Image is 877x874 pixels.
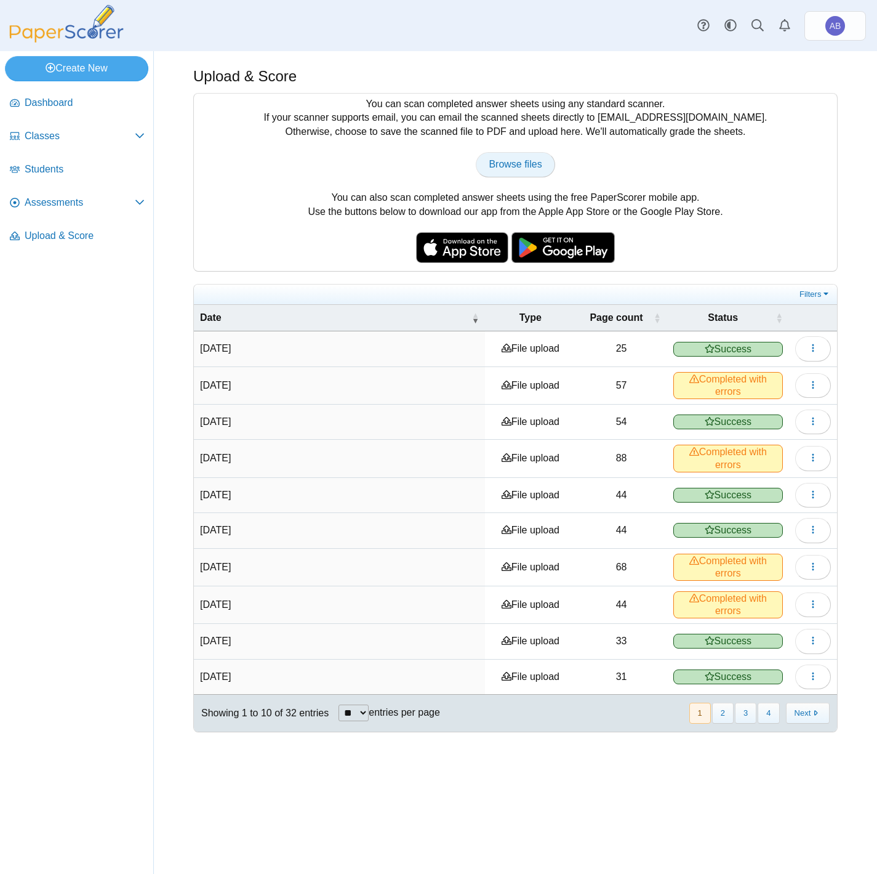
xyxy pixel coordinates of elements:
[485,624,575,659] td: File upload
[485,586,575,624] td: File upload
[194,94,837,271] div: You can scan completed answer sheets using any standard scanner. If your scanner supports email, ...
[25,163,145,176] span: Students
[200,599,231,610] time: May 19, 2025 at 8:19 PM
[5,155,150,185] a: Students
[673,342,783,357] span: Success
[489,159,542,169] span: Browse files
[673,554,783,581] span: Completed with errors
[673,415,783,429] span: Success
[369,707,440,718] label: entries per page
[771,12,798,39] a: Alerts
[200,380,231,390] time: May 22, 2025 at 8:51 AM
[476,152,555,177] a: Browse files
[673,670,783,684] span: Success
[673,634,783,649] span: Success
[673,445,783,472] span: Completed with errors
[5,222,150,251] a: Upload & Score
[485,331,575,366] td: File upload
[25,129,135,143] span: Classes
[485,549,575,586] td: File upload
[575,660,667,695] td: 31
[200,490,231,500] time: May 21, 2025 at 7:45 PM
[200,453,231,463] time: May 21, 2025 at 7:51 PM
[485,367,575,405] td: File upload
[200,636,231,646] time: May 19, 2025 at 8:18 PM
[200,525,231,535] time: May 21, 2025 at 7:38 PM
[485,513,575,548] td: File upload
[575,513,667,548] td: 44
[200,562,231,572] time: May 19, 2025 at 8:20 PM
[673,591,783,618] span: Completed with errors
[830,22,841,30] span: Anton Butenko
[575,440,667,477] td: 88
[735,703,756,723] button: 3
[5,188,150,218] a: Assessments
[673,488,783,503] span: Success
[712,703,734,723] button: 2
[416,232,508,263] img: apple-store-badge.svg
[575,549,667,586] td: 68
[804,11,866,41] a: Anton Butenko
[200,416,231,427] time: May 22, 2025 at 8:51 AM
[485,405,575,440] td: File upload
[485,478,575,513] td: File upload
[25,229,145,243] span: Upload & Score
[688,703,830,723] nav: pagination
[5,56,148,81] a: Create New
[25,96,145,110] span: Dashboard
[485,440,575,477] td: File upload
[575,331,667,366] td: 25
[575,478,667,513] td: 44
[485,660,575,695] td: File upload
[575,367,667,405] td: 57
[796,288,834,301] a: Filters
[194,695,329,732] div: Showing 1 to 10 of 32 entries
[582,311,651,325] span: Page count
[511,232,615,263] img: google-play-badge.png
[673,523,783,538] span: Success
[471,312,479,324] span: Date : Activate to remove sorting
[689,703,711,723] button: 1
[673,372,783,399] span: Completed with errors
[200,343,231,354] time: May 22, 2025 at 9:01 AM
[5,122,150,152] a: Classes
[825,16,845,36] span: Anton Butenko
[673,311,773,325] span: Status
[775,312,783,324] span: Status : Activate to sort
[654,312,661,324] span: Page count : Activate to sort
[575,624,667,659] td: 33
[193,66,297,87] h1: Upload & Score
[25,196,135,209] span: Assessments
[200,671,231,682] time: Apr 30, 2025 at 7:21 PM
[758,703,779,723] button: 4
[5,5,128,42] img: PaperScorer
[575,586,667,624] td: 44
[575,405,667,440] td: 54
[200,311,469,325] span: Date
[786,703,830,723] button: Next
[491,311,569,325] span: Type
[5,34,128,44] a: PaperScorer
[5,89,150,118] a: Dashboard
